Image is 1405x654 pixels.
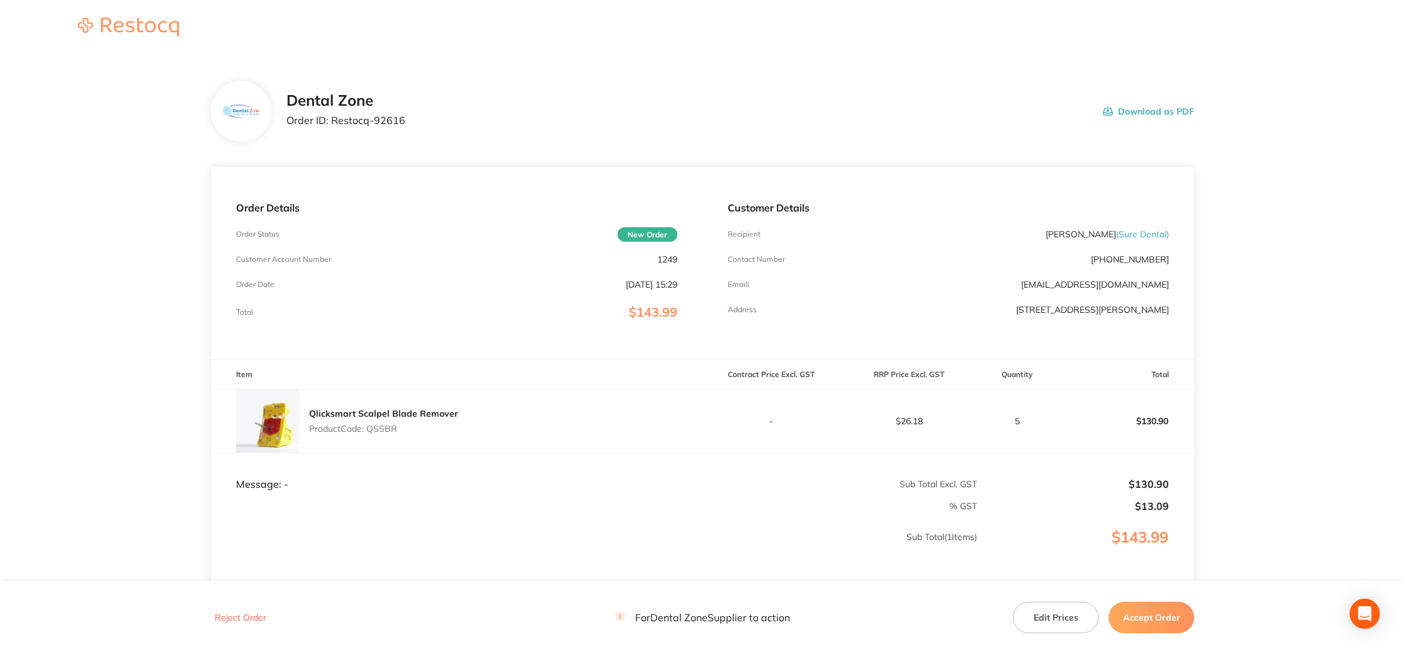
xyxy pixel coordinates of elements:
[703,479,977,489] p: Sub Total Excl. GST
[236,308,253,317] p: Total
[211,453,702,490] td: Message: -
[1021,279,1169,290] a: [EMAIL_ADDRESS][DOMAIN_NAME]
[728,305,757,314] p: Address
[728,255,785,264] p: Contact Number
[1350,599,1380,629] div: Open Intercom Messenger
[626,279,677,290] p: [DATE] 15:29
[1057,406,1193,436] p: $130.90
[1046,229,1169,239] p: [PERSON_NAME]
[1013,602,1098,633] button: Edit Prices
[236,230,279,239] p: Order Status
[309,408,458,419] a: Qlicksmart Scalpel Blade Remover
[840,360,978,390] th: RRP Price Excl. GST
[978,500,1169,512] p: $13.09
[728,280,749,289] p: Emaill
[615,612,790,624] p: For Dental Zone Supplier to action
[220,91,261,132] img: a2liazRzbw
[978,360,1056,390] th: Quantity
[236,390,299,453] img: dzk3aHNzNw
[728,230,760,239] p: Recipient
[236,202,677,213] p: Order Details
[728,202,1169,213] p: Customer Details
[211,612,270,624] button: Reject Order
[1116,228,1169,240] span: ( Sure Dental )
[236,280,274,289] p: Order Date
[703,416,840,426] p: -
[309,424,458,434] p: Product Code: QSSBR
[1016,305,1169,315] p: [STREET_ADDRESS][PERSON_NAME]
[978,478,1169,490] p: $130.90
[286,92,405,110] h2: Dental Zone
[286,115,405,126] p: Order ID: Restocq- 92616
[1109,602,1194,633] button: Accept Order
[1091,254,1169,264] p: [PHONE_NUMBER]
[702,360,840,390] th: Contract Price Excl. GST
[212,501,978,511] p: % GST
[657,254,677,264] p: 1249
[236,255,331,264] p: Customer Account Number
[1103,92,1194,131] button: Download as PDF
[211,360,702,390] th: Item
[618,227,677,242] span: New Order
[65,18,191,37] img: Restocq logo
[65,18,191,38] a: Restocq logo
[841,416,978,426] p: $26.18
[978,416,1056,426] p: 5
[978,529,1193,572] p: $143.99
[1056,360,1194,390] th: Total
[629,304,677,320] span: $143.99
[212,532,978,567] p: Sub Total ( 1 Items)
